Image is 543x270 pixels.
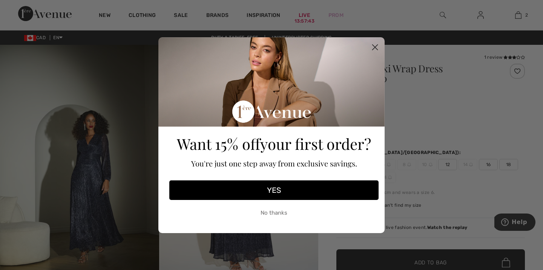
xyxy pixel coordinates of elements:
span: Help [17,5,33,12]
button: Close dialog [368,41,382,54]
span: your first order? [260,134,371,154]
button: No thanks [169,204,379,223]
button: YES [169,180,379,200]
span: Want 15% off [177,134,260,154]
span: You're just one step away from exclusive savings. [191,158,357,168]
